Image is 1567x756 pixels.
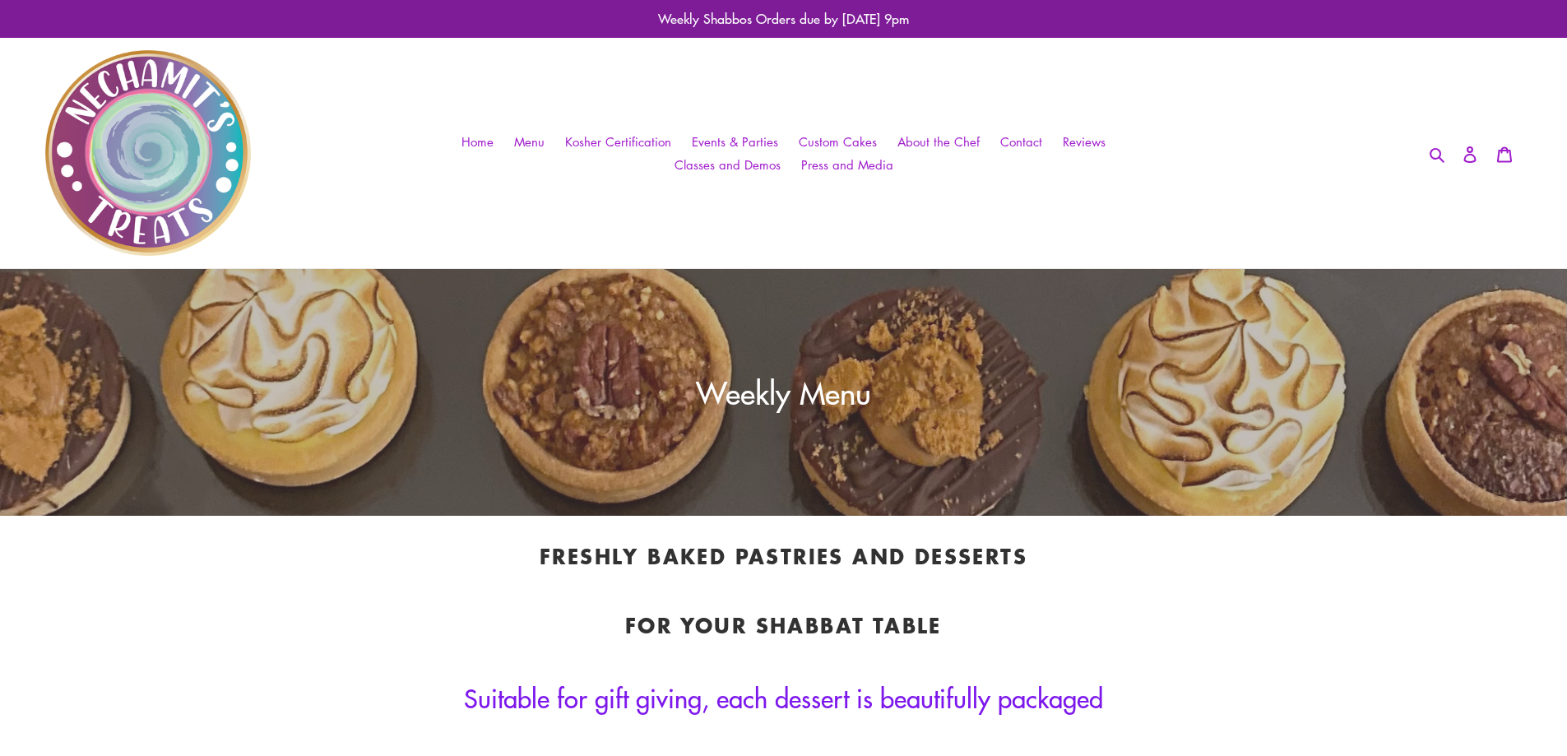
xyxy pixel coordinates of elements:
[692,133,778,151] span: Events & Parties
[1055,130,1114,154] a: Reviews
[461,133,494,151] span: Home
[514,133,545,151] span: Menu
[464,679,1103,716] span: Suitable for gift giving, each dessert is beautifully packaged
[540,540,1027,571] strong: Freshly baked pastries and desserts
[565,133,671,151] span: Kosher Certification
[506,130,553,154] a: Menu
[992,130,1050,154] a: Contact
[790,130,885,154] a: Custom Cakes
[1000,133,1042,151] span: Contact
[675,156,781,174] span: Classes and Demos
[684,130,786,154] a: Events & Parties
[453,130,502,154] a: Home
[1063,133,1106,151] span: Reviews
[799,133,877,151] span: Custom Cakes
[793,153,902,177] a: Press and Media
[696,371,871,413] span: Weekly Menu
[625,610,942,640] strong: for your Shabbat table
[666,153,789,177] a: Classes and Demos
[557,130,679,154] a: Kosher Certification
[801,156,893,174] span: Press and Media
[889,130,988,154] a: About the Chef
[45,50,251,256] img: Nechamit&#39;s Treats
[897,133,980,151] span: About the Chef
